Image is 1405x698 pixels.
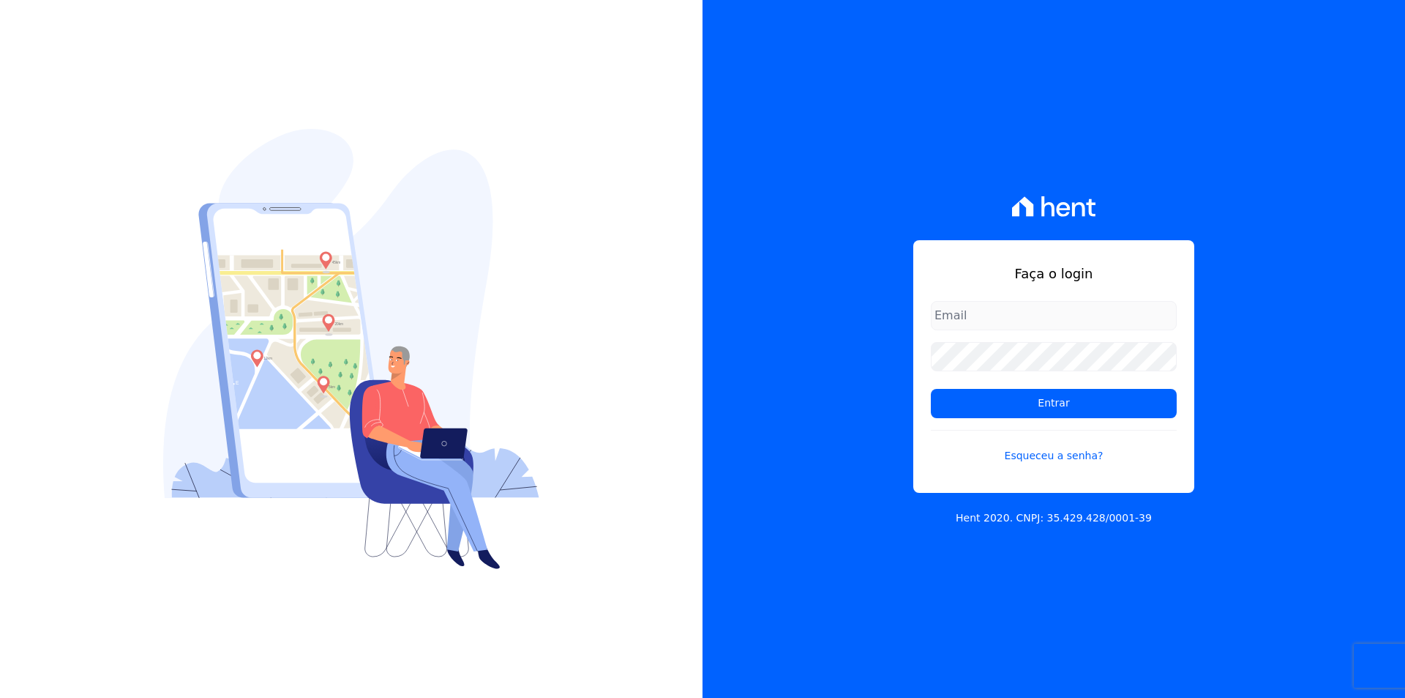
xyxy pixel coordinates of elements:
input: Entrar [931,389,1177,418]
img: Login [163,129,539,569]
p: Hent 2020. CNPJ: 35.429.428/0001-39 [956,510,1152,526]
a: Esqueceu a senha? [931,430,1177,464]
input: Email [931,301,1177,330]
h1: Faça o login [931,264,1177,283]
